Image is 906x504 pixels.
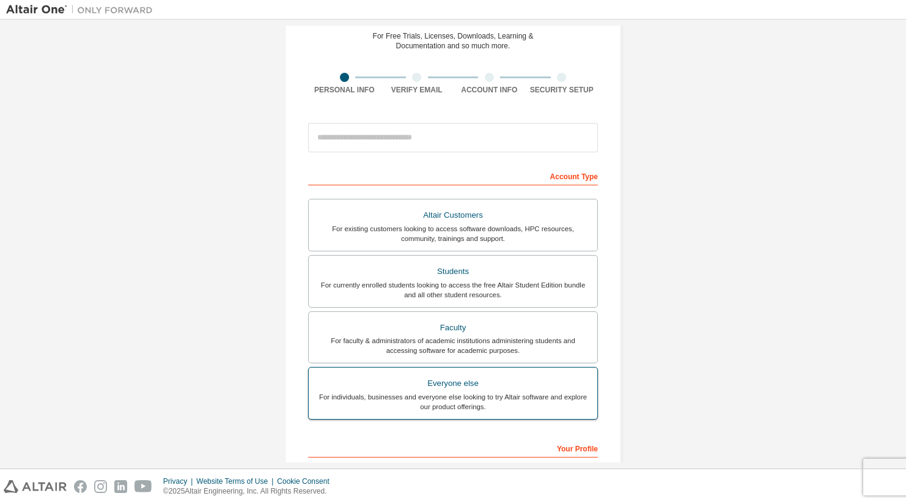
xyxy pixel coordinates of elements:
[316,319,590,336] div: Faculty
[453,85,526,95] div: Account Info
[308,85,381,95] div: Personal Info
[316,392,590,412] div: For individuals, businesses and everyone else looking to try Altair software and explore our prod...
[316,336,590,355] div: For faculty & administrators of academic institutions administering students and accessing softwa...
[316,263,590,280] div: Students
[94,480,107,493] img: instagram.svg
[4,480,67,493] img: altair_logo.svg
[316,224,590,243] div: For existing customers looking to access software downloads, HPC resources, community, trainings ...
[114,480,127,493] img: linkedin.svg
[277,476,336,486] div: Cookie Consent
[163,476,196,486] div: Privacy
[316,280,590,300] div: For currently enrolled students looking to access the free Altair Student Edition bundle and all ...
[196,476,277,486] div: Website Terms of Use
[526,85,598,95] div: Security Setup
[373,31,534,51] div: For Free Trials, Licenses, Downloads, Learning & Documentation and so much more.
[308,166,598,185] div: Account Type
[316,375,590,392] div: Everyone else
[381,85,454,95] div: Verify Email
[6,4,159,16] img: Altair One
[74,480,87,493] img: facebook.svg
[316,207,590,224] div: Altair Customers
[134,480,152,493] img: youtube.svg
[163,486,337,497] p: © 2025 Altair Engineering, Inc. All Rights Reserved.
[308,438,598,458] div: Your Profile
